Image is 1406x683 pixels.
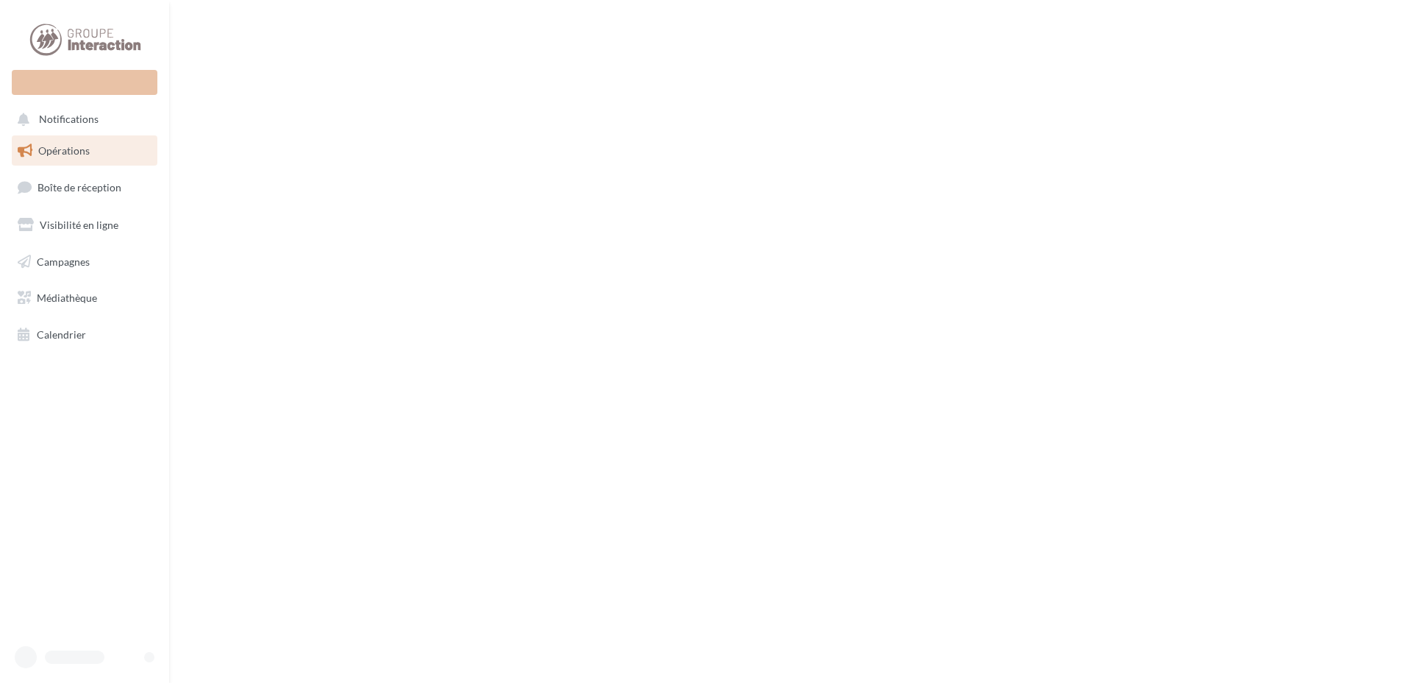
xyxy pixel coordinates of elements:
[9,135,160,166] a: Opérations
[39,113,99,126] span: Notifications
[9,319,160,350] a: Calendrier
[12,70,157,95] div: Nouvelle campagne
[38,144,90,157] span: Opérations
[38,181,121,194] span: Boîte de réception
[9,283,160,314] a: Médiathèque
[37,328,86,341] span: Calendrier
[37,291,97,304] span: Médiathèque
[37,255,90,267] span: Campagnes
[9,247,160,277] a: Campagnes
[40,219,118,231] span: Visibilité en ligne
[9,210,160,241] a: Visibilité en ligne
[9,171,160,203] a: Boîte de réception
